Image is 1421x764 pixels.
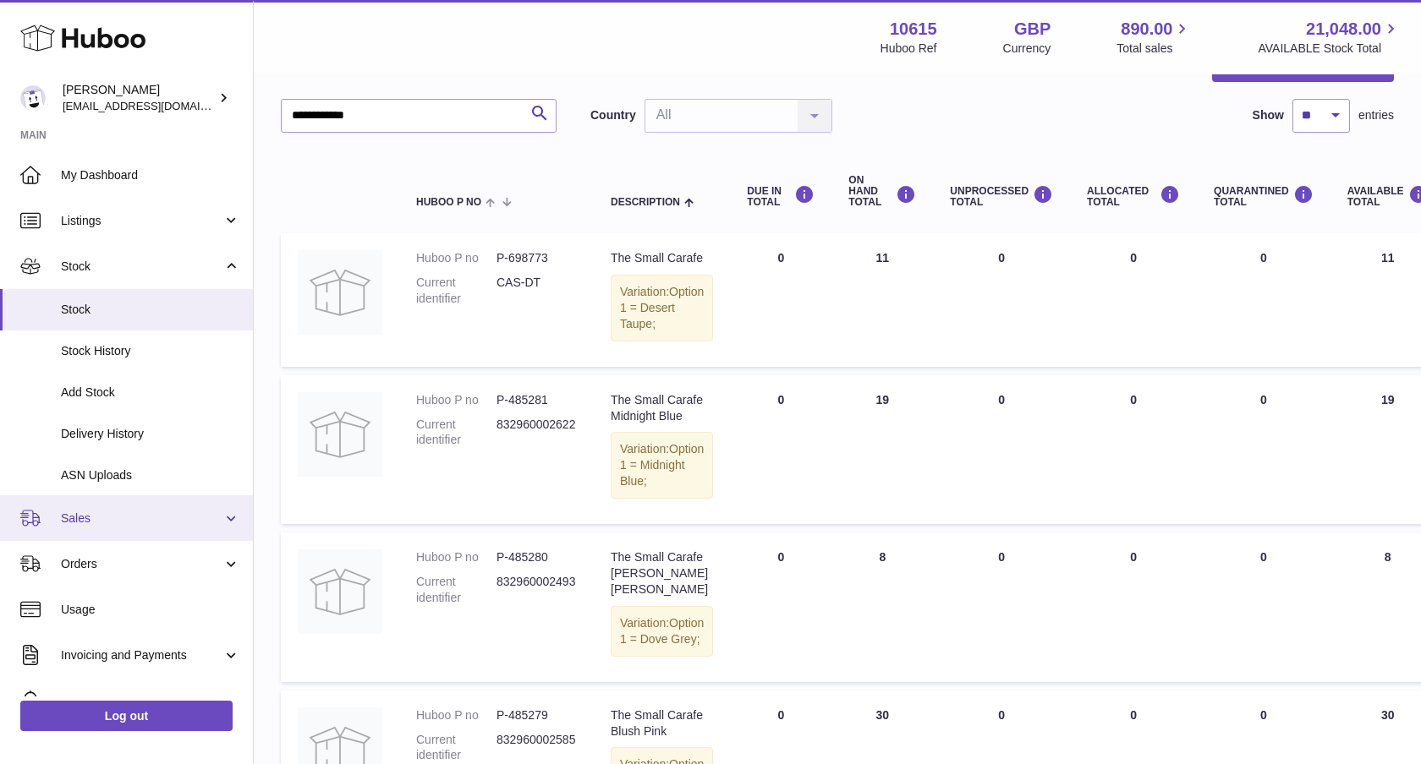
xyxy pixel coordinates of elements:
div: Variation: [611,432,713,499]
td: 11 [831,233,933,367]
span: Usage [61,602,240,618]
span: 890.00 [1121,18,1172,41]
span: Cases [61,693,240,709]
dd: 832960002493 [497,574,577,606]
div: The Small Carafe Midnight Blue [611,392,713,424]
span: Invoicing and Payments [61,647,222,663]
td: 0 [933,532,1070,681]
a: 890.00 Total sales [1116,18,1192,57]
div: DUE IN TOTAL [747,185,815,208]
span: 0 [1260,708,1267,722]
dt: Huboo P no [416,549,497,565]
span: Stock History [61,343,240,359]
td: 0 [730,532,831,681]
span: Stock [61,259,222,275]
span: Option 1 = Midnight Blue; [620,442,704,488]
span: Add Stock [61,385,240,401]
dt: Huboo P no [416,392,497,408]
a: Log out [20,701,233,731]
td: 8 [831,532,933,681]
div: ALLOCATED Total [1087,185,1180,208]
dt: Huboo P no [416,707,497,723]
td: 0 [1070,532,1197,681]
span: 0 [1260,550,1267,564]
div: Variation: [611,606,713,657]
td: 0 [1070,233,1197,367]
td: 0 [730,375,831,524]
img: product image [298,392,382,477]
img: fulfillment@fable.com [20,85,46,111]
div: Variation: [611,275,713,341]
span: Total sales [1116,41,1192,57]
dd: P-485280 [497,549,577,565]
td: 0 [933,233,1070,367]
td: 0 [1070,375,1197,524]
strong: GBP [1014,18,1051,41]
dd: P-698773 [497,250,577,266]
span: Orders [61,556,222,572]
dt: Current identifier [416,275,497,307]
dd: P-485279 [497,707,577,723]
strong: 10615 [890,18,937,41]
div: UNPROCESSED Total [950,185,1053,208]
dt: Current identifier [416,574,497,606]
div: The Small Carafe [611,250,713,266]
span: Listings [61,213,222,229]
dd: P-485281 [497,392,577,408]
span: AVAILABLE Stock Total [1258,41,1401,57]
dt: Current identifier [416,732,497,764]
label: Show [1253,107,1284,123]
div: Huboo Ref [881,41,937,57]
label: Country [590,107,636,123]
span: entries [1358,107,1394,123]
span: 21,048.00 [1306,18,1381,41]
td: 0 [730,233,831,367]
span: My Dashboard [61,167,240,183]
div: [PERSON_NAME] [63,82,215,114]
div: QUARANTINED Total [1214,185,1314,208]
span: Delivery History [61,426,240,442]
span: Option 1 = Dove Grey; [620,616,704,646]
div: Currency [1003,41,1051,57]
dd: 832960002622 [497,417,577,449]
td: 19 [831,375,933,524]
dt: Huboo P no [416,250,497,266]
div: The Small Carafe [PERSON_NAME] [PERSON_NAME] [611,549,713,598]
span: 0 [1260,251,1267,265]
dd: CAS-DT [497,275,577,307]
span: Stock [61,302,240,318]
span: [EMAIL_ADDRESS][DOMAIN_NAME] [63,99,249,112]
span: ASN Uploads [61,467,240,483]
td: 0 [933,375,1070,524]
span: Description [611,197,680,208]
span: Huboo P no [416,197,481,208]
span: Sales [61,510,222,527]
img: product image [298,549,382,634]
span: Option 1 = Desert Taupe; [620,285,704,330]
img: product image [298,250,382,335]
div: ON HAND Total [848,175,916,209]
dd: 832960002585 [497,732,577,764]
span: 0 [1260,393,1267,407]
a: 21,048.00 AVAILABLE Stock Total [1258,18,1401,57]
div: The Small Carafe Blush Pink [611,707,713,739]
dt: Current identifier [416,417,497,449]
